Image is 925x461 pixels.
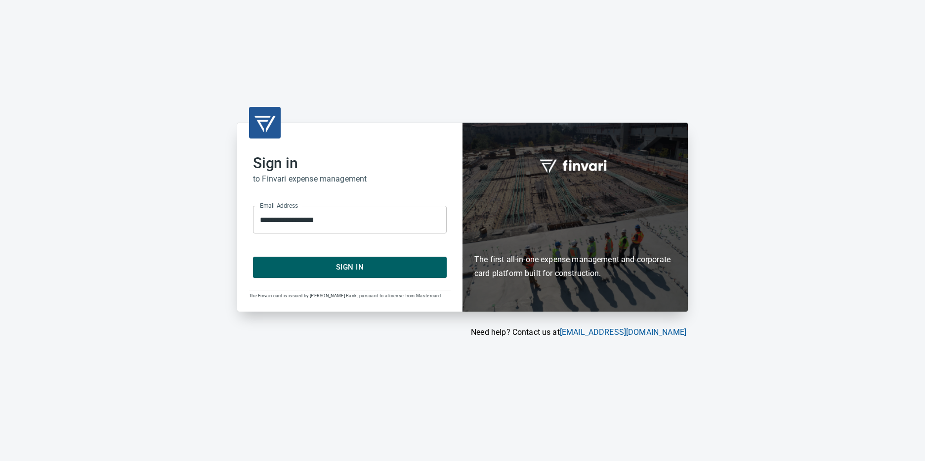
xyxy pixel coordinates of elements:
span: The Finvari card is issued by [PERSON_NAME] Bank, pursuant to a license from Mastercard [249,293,441,298]
button: Sign In [253,257,447,277]
p: Need help? Contact us at [237,326,686,338]
h6: The first all-in-one expense management and corporate card platform built for construction. [474,195,676,280]
img: fullword_logo_white.png [538,154,612,177]
h6: to Finvari expense management [253,172,447,186]
h2: Sign in [253,154,447,172]
div: Finvari [462,123,688,311]
img: transparent_logo.png [253,111,277,135]
span: Sign In [264,261,436,274]
a: [EMAIL_ADDRESS][DOMAIN_NAME] [560,327,686,337]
